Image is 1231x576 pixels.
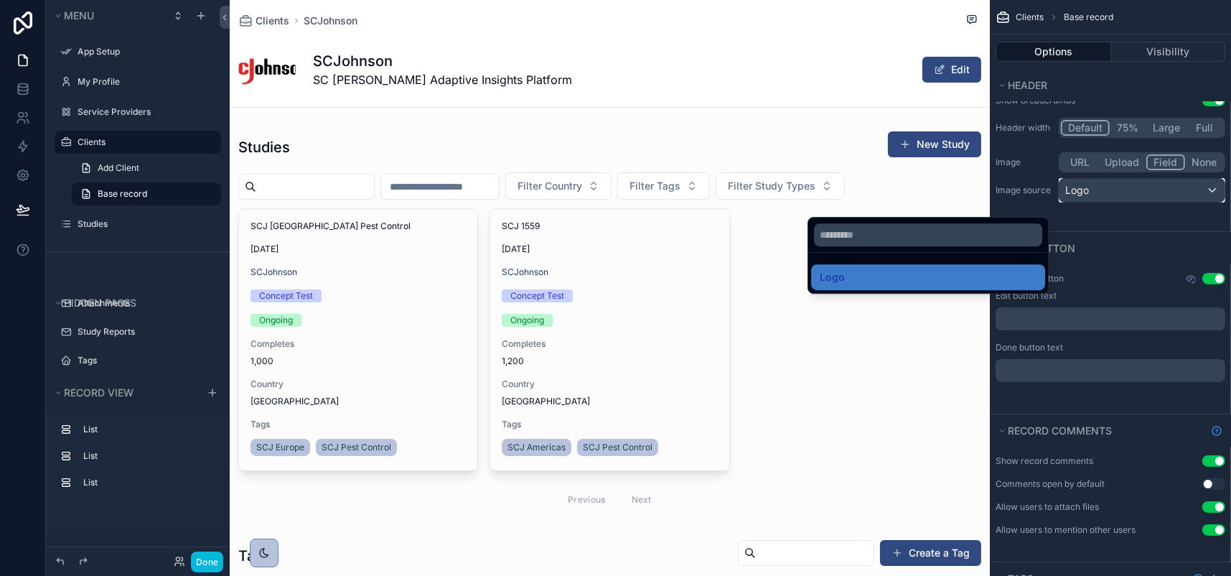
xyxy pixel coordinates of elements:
span: Clients [256,14,289,28]
span: Logo [820,269,845,286]
a: SCJohnson [304,14,357,28]
button: Edit [922,57,981,83]
a: Clients [238,14,289,28]
span: SC [PERSON_NAME] Adaptive Insights Platform [313,71,572,88]
h1: SCJohnson [313,51,572,71]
